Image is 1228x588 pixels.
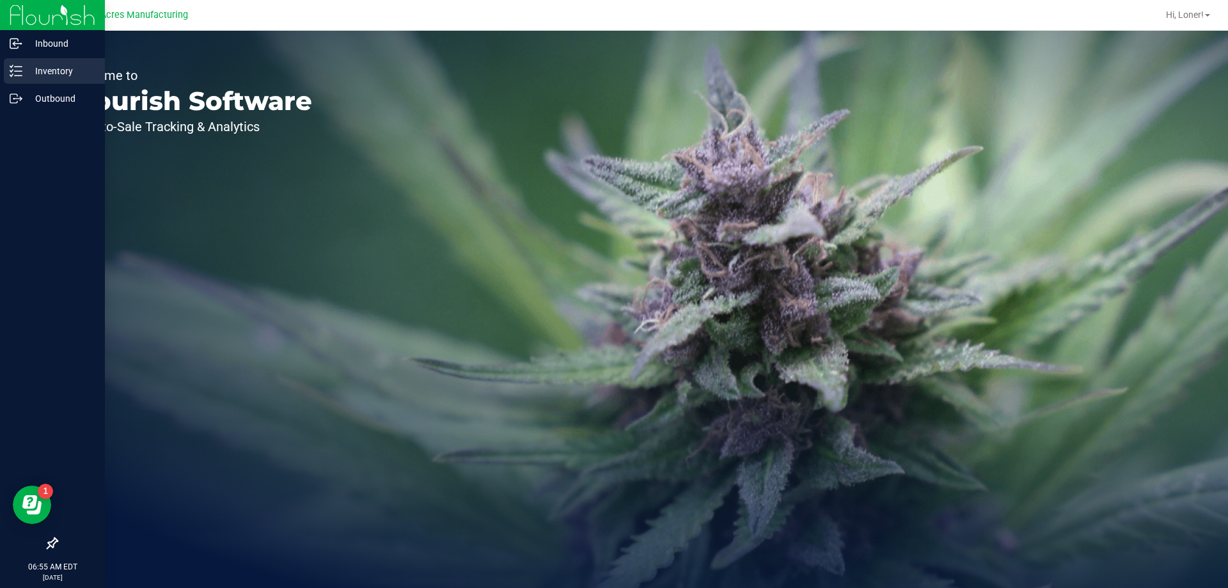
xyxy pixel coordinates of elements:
[69,120,312,133] p: Seed-to-Sale Tracking & Analytics
[22,63,99,79] p: Inventory
[6,573,99,582] p: [DATE]
[38,484,53,499] iframe: Resource center unread badge
[6,561,99,573] p: 06:55 AM EDT
[69,69,312,82] p: Welcome to
[10,65,22,77] inline-svg: Inventory
[22,36,99,51] p: Inbound
[10,37,22,50] inline-svg: Inbound
[1166,10,1204,20] span: Hi, Loner!
[22,91,99,106] p: Outbound
[73,10,188,20] span: Green Acres Manufacturing
[13,486,51,524] iframe: Resource center
[69,88,312,114] p: Flourish Software
[10,92,22,105] inline-svg: Outbound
